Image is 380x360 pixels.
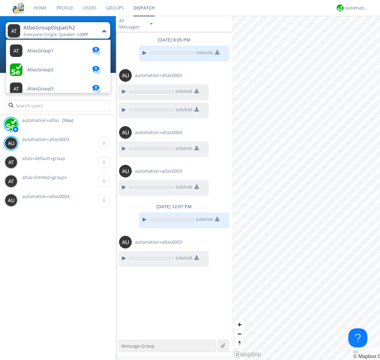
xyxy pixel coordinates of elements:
img: download media button [194,146,199,150]
button: AtlasGroupDispatch2Everyone·Single Speaker isOFF [6,22,110,39]
img: d2d01cd9b4174d08988066c6d424eccd [337,4,344,11]
img: 373638.png [119,126,132,139]
span: automation+atlas0003 [22,136,69,142]
span: 0:00 / 0:00 [174,184,192,191]
span: automation+atlas0004 [135,129,182,136]
div: [DATE] 12:07 PM [116,203,232,210]
button: Zoom in [235,320,244,329]
span: 0:00 / 0:00 [174,255,192,262]
a: Mapbox logo [234,351,262,358]
img: 373638.png [5,137,17,150]
img: cddb5a64eb264b2086981ab96f4c1ba7 [13,2,24,14]
a: Mapbox [353,354,376,359]
img: 373638.png [5,175,17,188]
div: (You) [62,117,73,124]
span: 0:00 / 0:00 [174,146,192,153]
img: download media button [215,50,219,55]
div: AtlasGroupDispatch2 [23,24,95,31]
iframe: Toggle Customer Support [348,328,367,347]
img: download media button [194,107,199,112]
img: download media button [194,184,199,189]
span: atlas+default+group [22,155,65,161]
span: AtlasGroup1 [27,48,54,53]
div: automation+atlas [345,5,369,11]
span: AtlasGroup3 [27,87,54,91]
img: 373638.png [8,24,20,38]
span: atlas+limited+groups [22,174,67,180]
span: 0:00 / 0:00 [194,217,213,224]
img: download media button [194,89,199,93]
img: 373638.png [5,194,17,207]
button: Zoom out [235,329,244,338]
button: Reset bearing to north [235,338,244,348]
button: Toggle attribution [353,351,358,353]
span: 0:00 / 0:00 [174,89,192,96]
span: Reset bearing to north [235,339,244,348]
img: translation-blue.svg [92,66,101,74]
img: translation-blue.svg [92,85,101,93]
span: 0:00 / 0:00 [174,107,192,114]
span: automation+atlas0003 [135,239,182,245]
img: translation-blue.svg [92,47,101,55]
span: automation+atlas0003 [135,72,182,79]
input: Search users [6,100,110,111]
span: Single Speaker is [44,31,88,37]
img: download media button [215,217,219,221]
div: Everyone · [23,31,95,38]
img: d2d01cd9b4174d08988066c6d424eccd [5,118,17,131]
img: 373638.png [119,69,132,82]
img: 373638.png [119,236,132,248]
img: 373638.png [119,165,132,177]
img: 373638.png [5,156,17,169]
div: [DATE] 8:05 PM [116,37,232,43]
img: caret-down-sm.svg [150,23,153,25]
span: automation+atlas [22,117,59,124]
span: OFF [80,31,88,37]
span: automation+atlas0004 [22,193,69,199]
span: 0:00 / 0:00 [194,50,213,57]
ul: AtlasGroupDispatch2Everyone·Single Speaker isOFF [6,39,111,93]
img: download media button [194,255,199,260]
span: AtlasGroup2 [27,67,54,72]
div: All Messages [119,17,144,30]
span: automation+atlas0003 [135,168,182,174]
